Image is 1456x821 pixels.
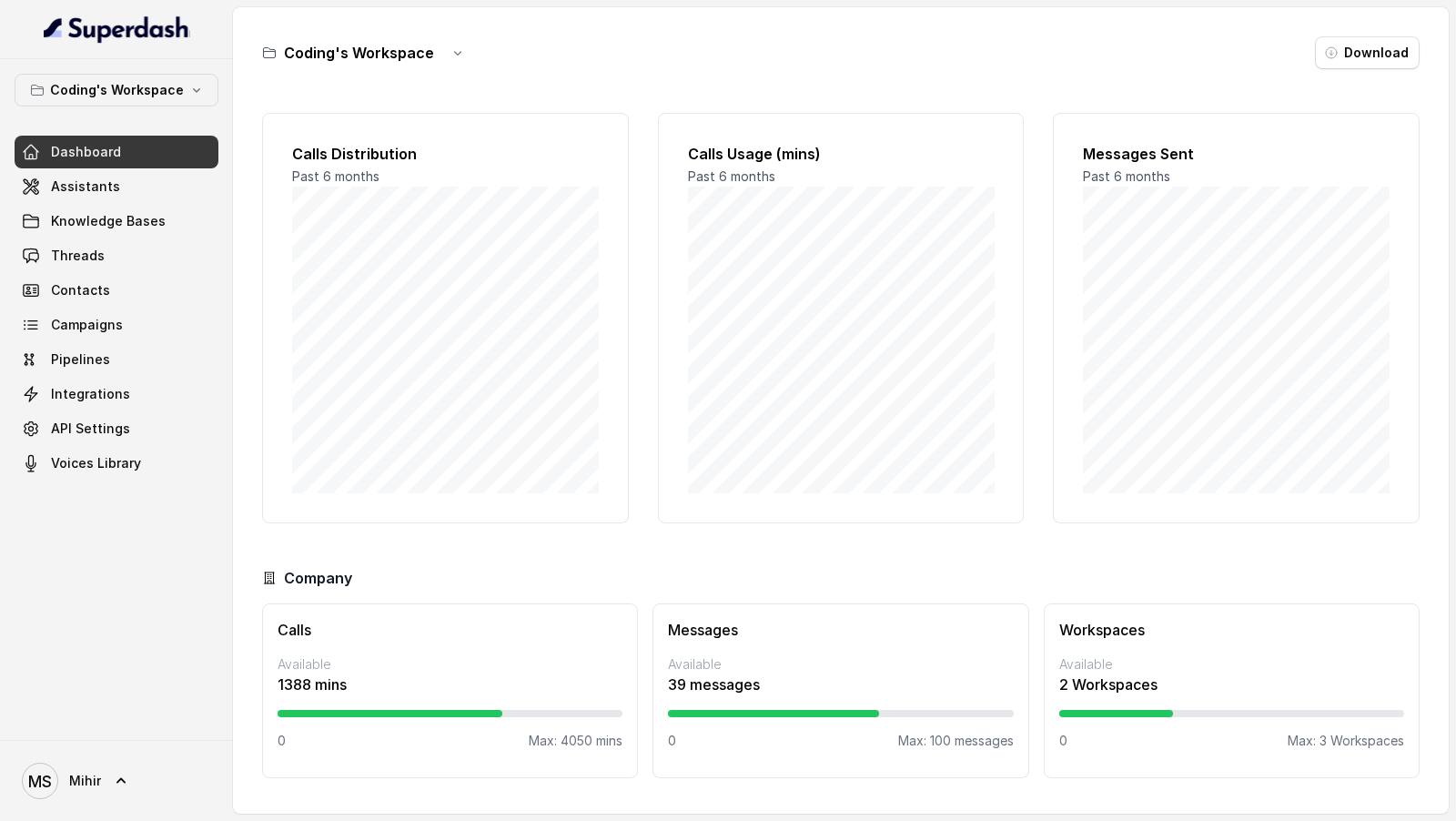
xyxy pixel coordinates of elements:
[898,732,1014,750] p: Max: 100 messages
[15,274,218,307] a: Contacts
[15,74,218,106] button: Coding's Workspace
[1083,168,1170,184] span: Past 6 months
[15,170,218,203] a: Assistants
[51,420,130,438] span: API Settings
[51,247,105,265] span: Threads
[278,619,622,641] h3: Calls
[15,378,218,410] a: Integrations
[1059,619,1404,641] h3: Workspaces
[15,343,218,376] a: Pipelines
[284,567,352,589] h3: Company
[292,168,379,184] span: Past 6 months
[51,212,166,230] span: Knowledge Bases
[51,385,130,403] span: Integrations
[50,79,184,101] p: Coding's Workspace
[51,177,120,196] span: Assistants
[69,772,101,790] span: Mihir
[668,674,1013,695] p: 39 messages
[292,143,599,165] h2: Calls Distribution
[278,655,622,674] p: Available
[15,136,218,168] a: Dashboard
[15,309,218,341] a: Campaigns
[1059,674,1404,695] p: 2 Workspaces
[688,143,995,165] h2: Calls Usage (mins)
[15,239,218,272] a: Threads
[284,42,434,64] h3: Coding's Workspace
[1288,732,1404,750] p: Max: 3 Workspaces
[668,655,1013,674] p: Available
[1059,732,1067,750] p: 0
[1315,36,1420,69] button: Download
[1059,655,1404,674] p: Available
[51,454,141,472] span: Voices Library
[1083,143,1390,165] h2: Messages Sent
[668,732,676,750] p: 0
[51,316,123,334] span: Campaigns
[668,619,1013,641] h3: Messages
[15,412,218,445] a: API Settings
[278,732,286,750] p: 0
[15,447,218,480] a: Voices Library
[15,205,218,238] a: Knowledge Bases
[28,772,52,791] text: MS
[529,732,622,750] p: Max: 4050 mins
[51,143,121,161] span: Dashboard
[51,350,110,369] span: Pipelines
[688,168,775,184] span: Past 6 months
[44,15,190,44] img: light.svg
[51,281,110,299] span: Contacts
[15,755,218,806] a: Mihir
[278,674,622,695] p: 1388 mins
